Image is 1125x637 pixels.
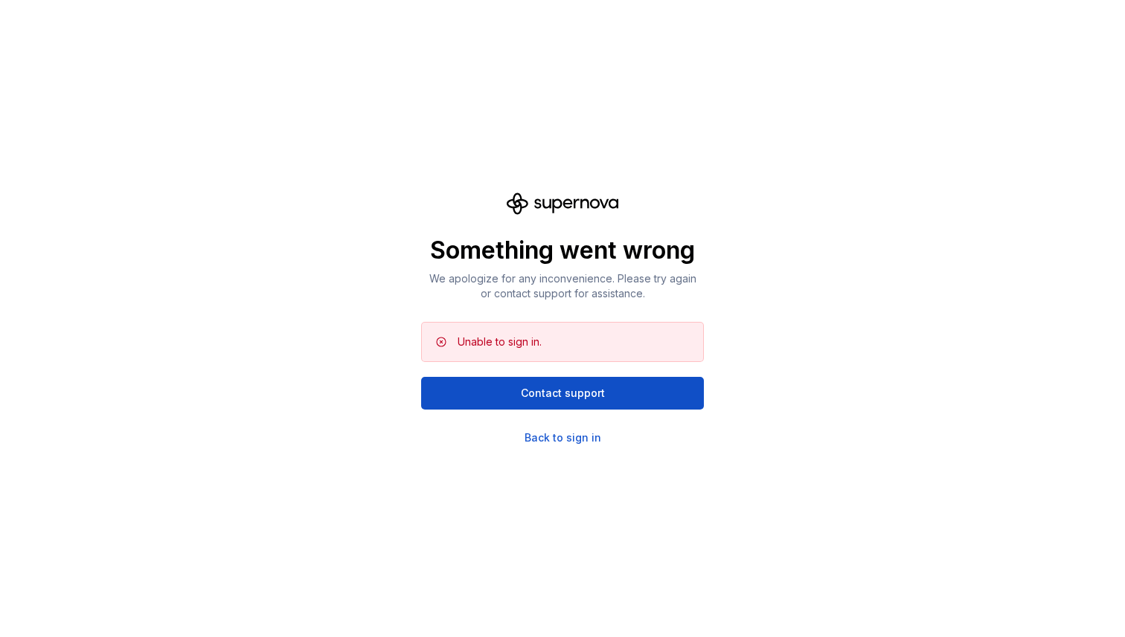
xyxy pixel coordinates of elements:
span: Contact support [521,386,605,401]
p: Something went wrong [421,236,704,265]
button: Contact support [421,377,704,410]
p: We apologize for any inconvenience. Please try again or contact support for assistance. [421,271,704,301]
a: Back to sign in [525,430,601,445]
div: Unable to sign in. [458,334,542,349]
